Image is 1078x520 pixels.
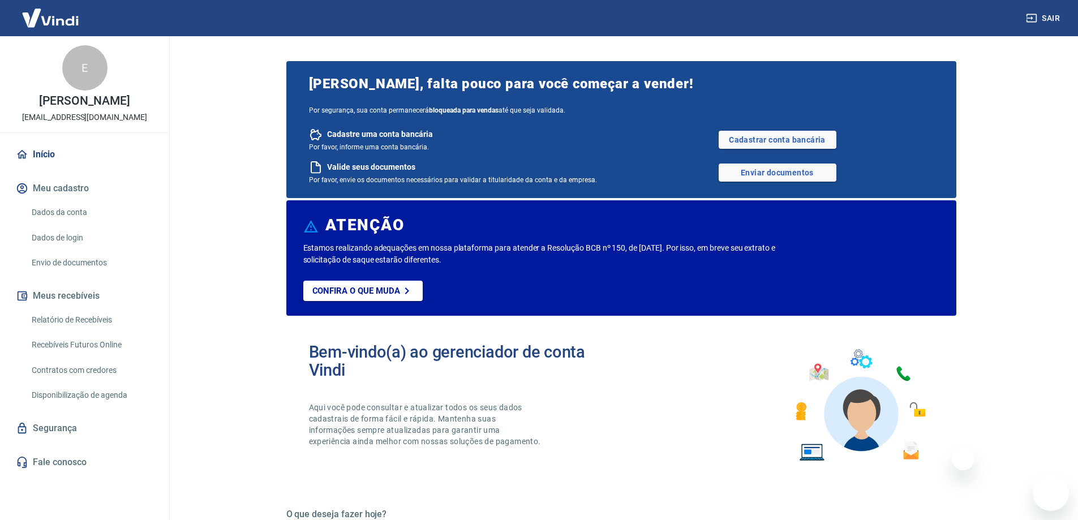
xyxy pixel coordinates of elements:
a: Disponibilização de agenda [27,384,156,407]
h6: ATENÇÃO [325,220,404,231]
a: Relatório de Recebíveis [27,308,156,332]
span: Por favor, informe uma conta bancária. [309,143,429,151]
div: E [62,45,108,91]
p: Confira o que muda [312,286,400,296]
a: Recebíveis Futuros Online [27,333,156,356]
p: [PERSON_NAME] [39,95,130,107]
button: Meus recebíveis [14,283,156,308]
b: bloqueada para vendas [429,106,499,114]
img: Vindi [14,1,87,35]
a: Segurança [14,416,156,441]
a: Contratos com credores [27,359,156,382]
h2: Bem-vindo(a) ao gerenciador de conta Vindi [309,343,621,379]
a: Fale conosco [14,450,156,475]
a: Cadastrar conta bancária [719,131,836,149]
img: Imagem de um avatar masculino com diversos icones exemplificando as funcionalidades do gerenciado... [785,343,934,468]
a: Dados da conta [27,201,156,224]
span: [PERSON_NAME], falta pouco para você começar a vender! [309,75,934,93]
p: [EMAIL_ADDRESS][DOMAIN_NAME] [22,111,147,123]
button: Sair [1024,8,1064,29]
a: Enviar documentos [719,164,836,182]
span: Por favor, envie os documentos necessários para validar a titularidade da conta e da empresa. [309,176,597,184]
a: Envio de documentos [27,251,156,274]
span: Cadastre uma conta bancária [327,129,433,140]
span: Por segurança, sua conta permanecerá até que seja validada. [309,106,934,114]
iframe: Fechar mensagem [952,448,974,470]
h5: O que deseja fazer hoje? [286,509,956,520]
p: Aqui você pode consultar e atualizar todos os seus dados cadastrais de forma fácil e rápida. Mant... [309,402,543,447]
span: Valide seus documentos [327,162,415,173]
a: Dados de login [27,226,156,250]
p: Estamos realizando adequações em nossa plataforma para atender a Resolução BCB nº 150, de [DATE].... [303,242,812,266]
iframe: Botão para abrir a janela de mensagens [1033,475,1069,511]
a: Confira o que muda [303,281,423,301]
a: Início [14,142,156,167]
button: Meu cadastro [14,176,156,201]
